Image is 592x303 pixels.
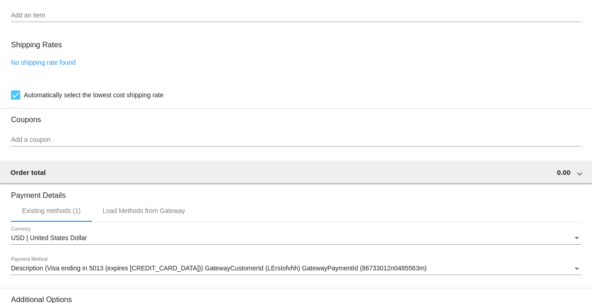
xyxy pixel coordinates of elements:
div: Existing methods (1) [22,207,81,214]
a: No shipping rate found [11,59,76,66]
span: Automatically select the lowest cost shipping rate [24,90,163,101]
h3: Coupons [11,108,581,124]
span: 0.00 [557,168,570,176]
input: Add a coupon [11,136,581,144]
div: Load Methods from Gateway [103,207,185,214]
h3: Shipping Rates [11,35,62,55]
span: Description (Visa ending in 5013 (expires [CREDIT_CARD_DATA])) GatewayCustomerId (LErsIofvhh) Gat... [11,264,427,272]
mat-select: Payment Method [11,265,581,272]
span: Order total [11,168,46,176]
h3: Payment Details [11,184,581,200]
input: Add an item [11,12,581,19]
mat-select: Currency [11,235,581,242]
span: USD | United States Dollar [11,234,87,241]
